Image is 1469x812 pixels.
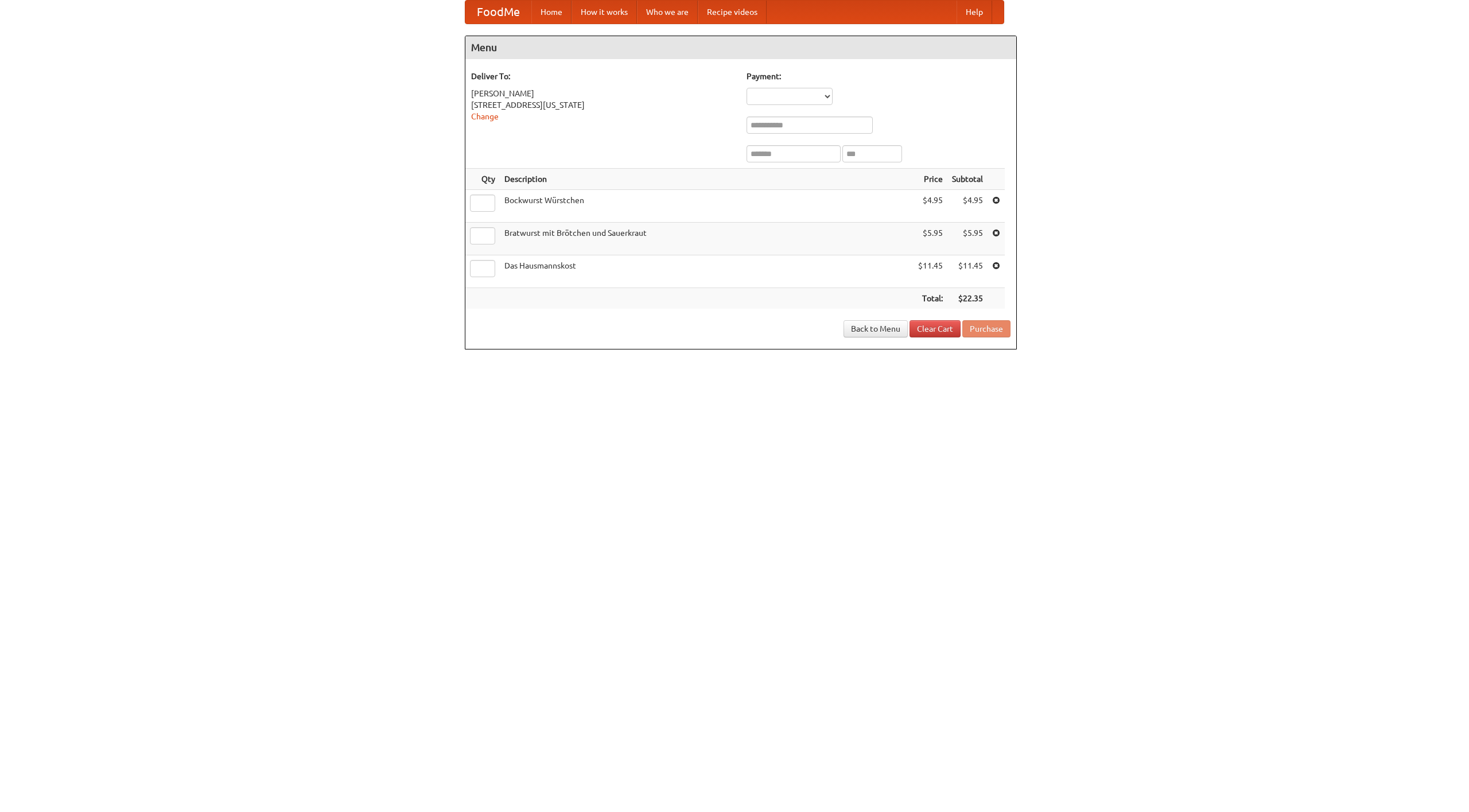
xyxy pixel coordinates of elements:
[471,112,499,121] a: Change
[914,223,947,255] td: $5.95
[471,88,735,99] div: [PERSON_NAME]
[844,320,908,337] a: Back to Menu
[572,1,637,24] a: How it works
[465,36,1016,59] h4: Menu
[747,71,1011,82] h5: Payment:
[471,71,735,82] h5: Deliver To:
[471,99,735,111] div: [STREET_ADDRESS][US_STATE]
[698,1,767,24] a: Recipe videos
[957,1,992,24] a: Help
[500,190,914,223] td: Bockwurst Würstchen
[947,255,988,288] td: $11.45
[947,223,988,255] td: $5.95
[500,255,914,288] td: Das Hausmannskost
[637,1,698,24] a: Who we are
[914,288,947,309] th: Total:
[947,190,988,223] td: $4.95
[531,1,572,24] a: Home
[914,169,947,190] th: Price
[465,169,500,190] th: Qty
[947,169,988,190] th: Subtotal
[914,255,947,288] td: $11.45
[914,190,947,223] td: $4.95
[465,1,531,24] a: FoodMe
[500,223,914,255] td: Bratwurst mit Brötchen und Sauerkraut
[910,320,961,337] a: Clear Cart
[947,288,988,309] th: $22.35
[500,169,914,190] th: Description
[962,320,1011,337] button: Purchase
